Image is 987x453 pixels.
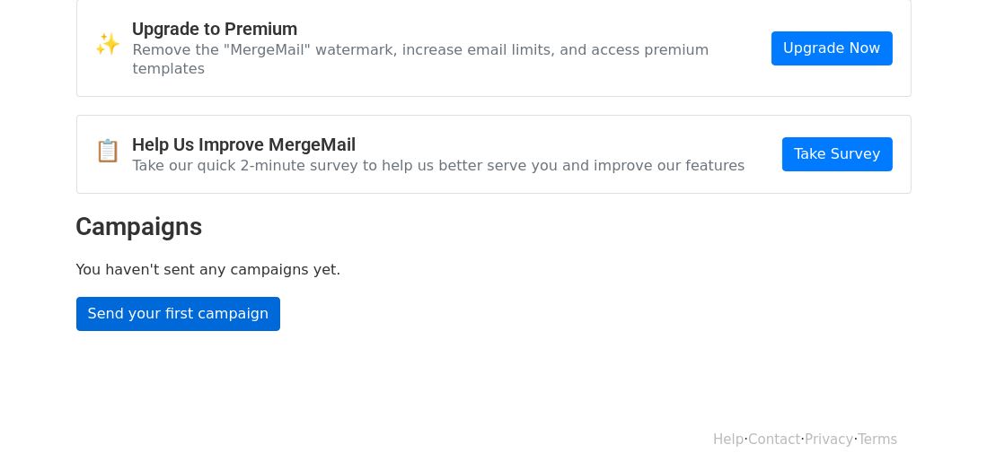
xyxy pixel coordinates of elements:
h4: Help Us Improve MergeMail [133,134,745,155]
p: Take our quick 2-minute survey to help us better serve you and improve our features [133,156,745,175]
span: ✨ [95,31,133,57]
h2: Campaigns [76,212,912,242]
iframe: Chat Widget [897,367,987,453]
a: Terms [858,431,897,448]
a: Take Survey [782,137,892,171]
a: Privacy [805,431,853,448]
span: 📋 [95,138,133,164]
a: Upgrade Now [771,31,892,65]
a: Send your first campaign [76,297,281,331]
a: Contact [748,431,800,448]
p: Remove the "MergeMail" watermark, increase email limits, and access premium templates [133,40,772,78]
h4: Upgrade to Premium [133,18,772,39]
p: You haven't sent any campaigns yet. [76,260,912,279]
a: Help [713,431,744,448]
